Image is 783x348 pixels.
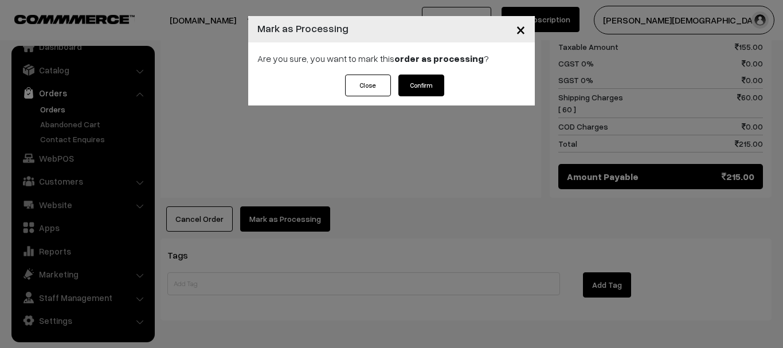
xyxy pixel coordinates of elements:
strong: order as processing [394,53,484,64]
button: Close [507,11,535,47]
button: Confirm [398,75,444,96]
h4: Mark as Processing [257,21,349,36]
span: × [516,18,526,40]
button: Close [345,75,391,96]
div: Are you sure, you want to mark this ? [248,42,535,75]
